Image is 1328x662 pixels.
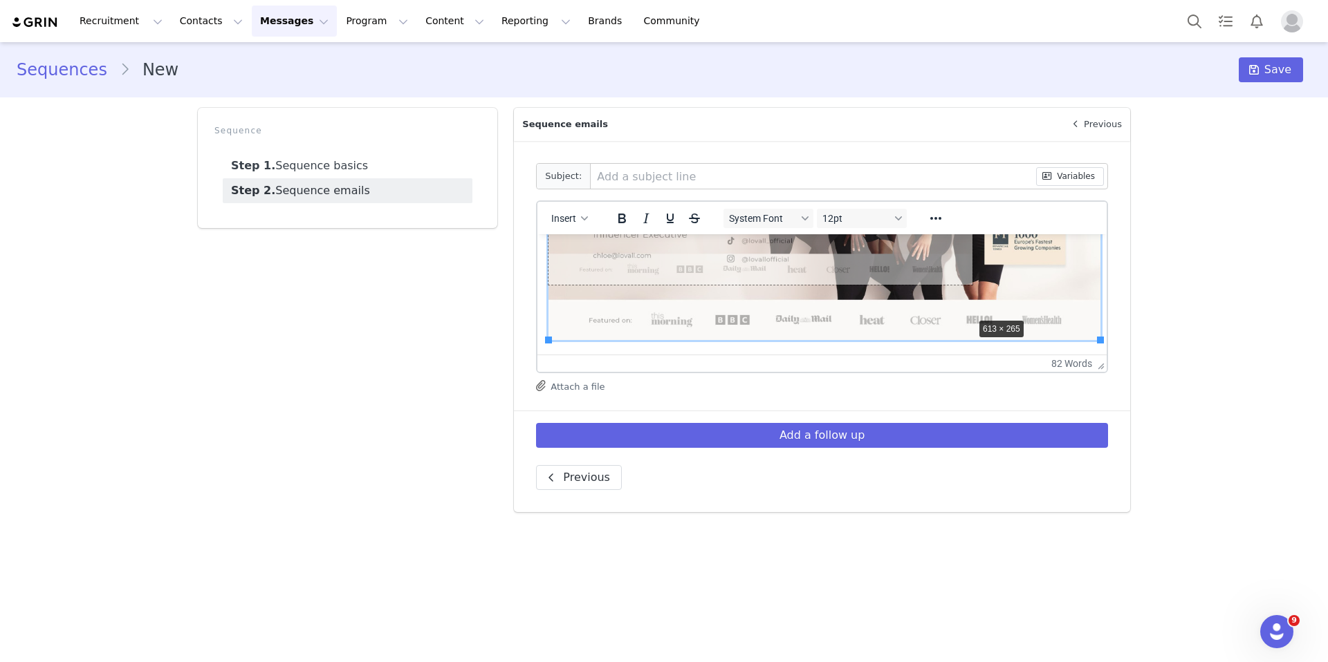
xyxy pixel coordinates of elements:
button: Messages [252,6,337,37]
p: Sequence [214,124,481,137]
button: Recruitment [71,6,171,37]
button: Reporting [493,6,579,37]
iframe: Intercom live chat [1260,615,1293,648]
strong: Step 1. [231,159,275,172]
button: Add a follow up [536,423,1108,448]
span: Insert [551,213,576,224]
span: Save [1264,62,1291,78]
p: Sequence emails [514,108,1059,141]
button: Notifications [1242,6,1272,37]
button: Reveal or hide additional toolbar items [924,209,948,228]
a: Community [636,6,714,37]
a: Tasks [1210,6,1241,37]
button: Variables [1036,167,1104,186]
button: Underline [658,209,682,228]
button: Previous [536,465,622,490]
button: Profile [1273,10,1317,32]
button: Content [417,6,492,37]
button: Program [338,6,416,37]
span: 9 [1289,615,1300,626]
a: Sequence basics [223,153,472,178]
a: Previous [1059,108,1130,141]
button: Fonts [723,209,813,228]
button: Insert [546,209,593,228]
label: Subject: [545,169,582,183]
button: Contacts [172,6,251,37]
button: Save [1239,57,1303,82]
img: grin logo [11,16,59,29]
input: Add a subject line [591,164,1035,189]
a: Sequence emails [223,178,472,203]
div: Press the Up and Down arrow keys to resize the editor. [1092,355,1107,372]
button: 82 words [1051,358,1092,369]
button: Attach a file [536,377,605,394]
button: Search [1179,6,1210,37]
span: 12pt [822,213,890,224]
button: Font sizes [817,209,907,228]
button: Italic [634,209,658,228]
button: Bold [610,209,634,228]
iframe: Rich Text Area [537,234,1107,354]
a: Sequences [17,57,120,82]
strong: Step 2. [231,184,275,197]
span: System Font [729,213,797,224]
img: placeholder-profile.jpg [1281,10,1303,32]
a: Brands [580,6,634,37]
button: Strikethrough [683,209,706,228]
